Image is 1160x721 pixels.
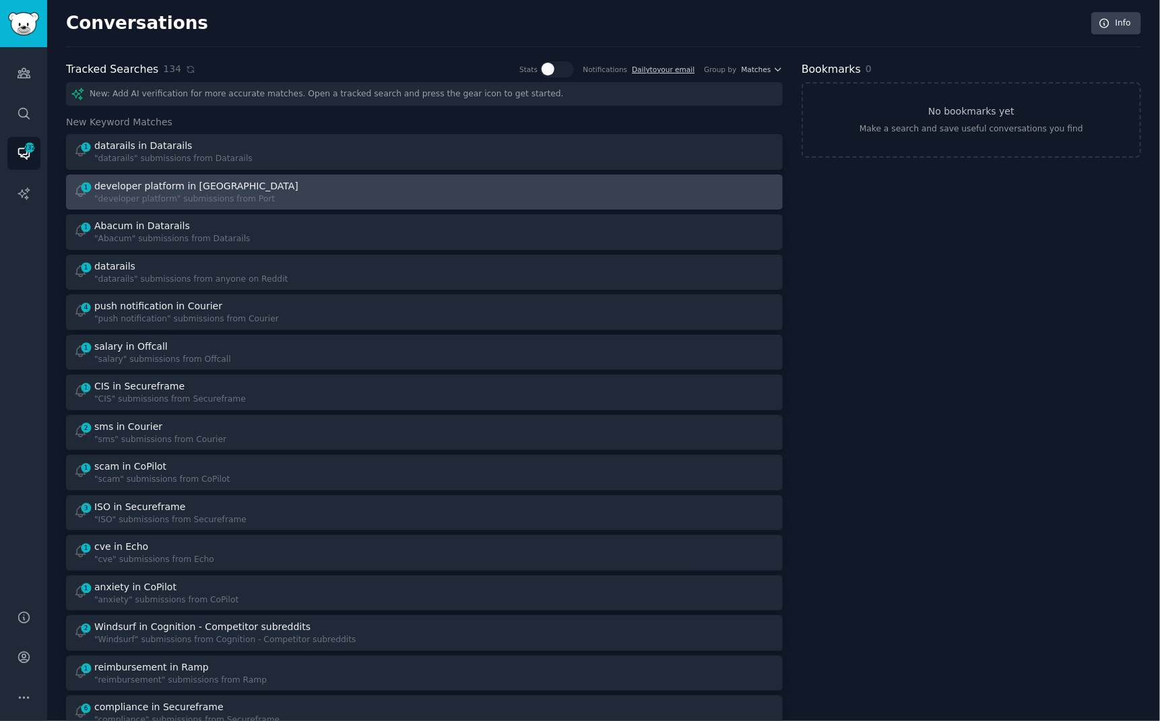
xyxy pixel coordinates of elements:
div: "salary" submissions from Offcall [94,354,231,366]
a: 1cve in Echo"cve" submissions from Echo [66,535,783,571]
div: "datarails" submissions from Datarails [94,153,253,165]
div: sms in Courier [94,420,162,434]
a: 1CIS in Secureframe"CIS" submissions from Secureframe [66,375,783,410]
a: 232 [7,137,40,170]
img: GummySearch logo [8,12,39,36]
a: 3ISO in Secureframe"ISO" submissions from Secureframe [66,495,783,531]
div: "sms" submissions from Courier [94,434,226,446]
div: "Abacum" submissions from Datarails [94,233,251,245]
span: 1 [80,543,92,553]
a: No bookmarks yetMake a search and save useful conversations you find [802,82,1141,158]
span: 2 [80,423,92,433]
span: New Keyword Matches [66,115,172,129]
a: 4push notification in Courier"push notification" submissions from Courier [66,294,783,330]
div: reimbursement in Ramp [94,660,209,675]
a: Dailytoyour email [632,65,695,73]
a: 1scam in CoPilot"scam" submissions from CoPilot [66,455,783,491]
span: 1 [80,343,92,352]
span: 134 [163,62,181,76]
span: 1 [80,263,92,272]
h3: No bookmarks yet [928,104,1014,119]
div: "developer platform" submissions from Port [94,193,300,206]
a: 1reimbursement in Ramp"reimbursement" submissions from Ramp [66,656,783,691]
div: salary in Offcall [94,340,168,354]
div: datarails [94,259,135,274]
div: Make a search and save useful conversations you find [860,123,1083,135]
span: 4 [80,303,92,312]
span: 2 [80,623,92,633]
h2: Bookmarks [802,61,861,78]
div: New: Add AI verification for more accurate matches. Open a tracked search and press the gear icon... [66,82,783,106]
a: Info [1091,12,1141,35]
div: "anxiety" submissions from CoPilot [94,594,238,606]
div: Abacum in Datarails [94,219,190,233]
div: push notification in Courier [94,299,222,313]
div: "ISO" submissions from Secureframe [94,514,247,526]
button: Matches [742,65,783,74]
a: 1developer platform in [GEOGRAPHIC_DATA]"developer platform" submissions from Port [66,175,783,210]
div: compliance in Secureframe [94,700,224,714]
div: developer platform in [GEOGRAPHIC_DATA] [94,179,298,193]
span: 1 [80,584,92,593]
span: Matches [742,65,771,74]
div: "Windsurf" submissions from Cognition - Competitor subreddits [94,634,356,646]
div: "reimbursement" submissions from Ramp [94,675,267,687]
div: CIS in Secureframe [94,379,185,394]
div: anxiety in CoPilot [94,580,176,594]
div: "CIS" submissions from Secureframe [94,394,246,406]
div: "cve" submissions from Echo [94,554,214,566]
div: Notifications [583,65,628,74]
span: 3 [80,503,92,513]
a: 1datarails in Datarails"datarails" submissions from Datarails [66,134,783,170]
div: "datarails" submissions from anyone on Reddit [94,274,288,286]
span: 1 [80,222,92,232]
a: 1salary in Offcall"salary" submissions from Offcall [66,335,783,371]
div: scam in CoPilot [94,460,166,474]
div: cve in Echo [94,540,148,554]
div: ISO in Secureframe [94,500,185,514]
span: 1 [80,463,92,472]
div: Windsurf in Cognition - Competitor subreddits [94,620,311,634]
a: 1Abacum in Datarails"Abacum" submissions from Datarails [66,214,783,250]
span: 6 [80,703,92,713]
a: 1anxiety in CoPilot"anxiety" submissions from CoPilot [66,575,783,611]
a: 2sms in Courier"sms" submissions from Courier [66,415,783,451]
span: 232 [24,143,36,152]
h2: Conversations [66,13,208,34]
a: 1datarails"datarails" submissions from anyone on Reddit [66,255,783,290]
div: "scam" submissions from CoPilot [94,474,230,486]
span: 1 [80,383,92,392]
a: 2Windsurf in Cognition - Competitor subreddits"Windsurf" submissions from Cognition - Competitor ... [66,615,783,651]
div: Group by [704,65,736,74]
div: "push notification" submissions from Courier [94,313,279,325]
span: 0 [866,63,872,74]
span: 1 [80,664,92,673]
div: Stats [519,65,538,74]
span: 1 [80,183,92,192]
h2: Tracked Searches [66,61,158,78]
span: 1 [80,142,92,152]
div: datarails in Datarails [94,139,192,153]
